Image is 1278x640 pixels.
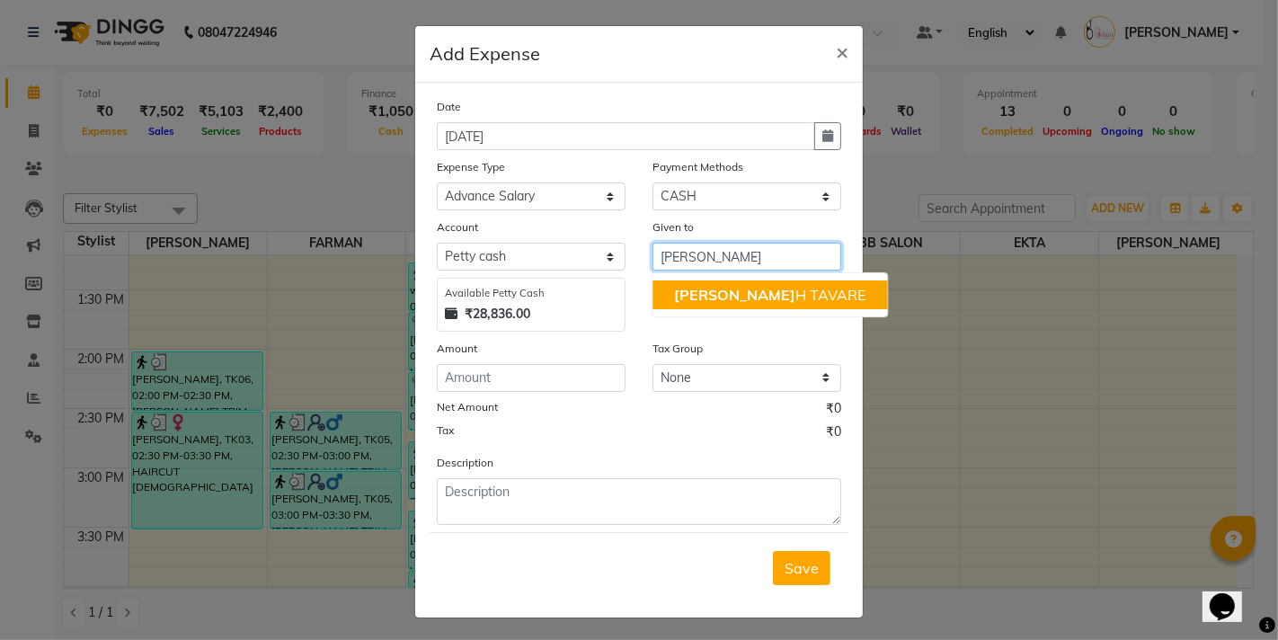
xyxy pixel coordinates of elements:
button: Close [821,26,863,76]
span: ₹0 [826,399,841,422]
label: Given to [652,219,694,236]
button: Save [773,551,830,585]
span: ₹0 [826,422,841,446]
strong: ₹28,836.00 [465,305,530,324]
label: Tax Group [652,341,703,357]
ngb-highlight: H TAVARE [674,286,865,304]
label: Net Amount [437,399,498,415]
label: Description [437,455,493,471]
label: Payment Methods [652,159,743,175]
iframe: chat widget [1203,568,1260,622]
label: Amount [437,341,477,357]
label: Date [437,99,461,115]
input: Amount [437,364,626,392]
label: Tax [437,422,454,439]
span: × [836,38,848,65]
span: Save [785,559,819,577]
input: Given to [652,243,841,271]
label: Expense Type [437,159,505,175]
label: Account [437,219,478,236]
span: [PERSON_NAME] [674,286,795,304]
div: Available Petty Cash [445,286,617,301]
h5: Add Expense [430,40,540,67]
